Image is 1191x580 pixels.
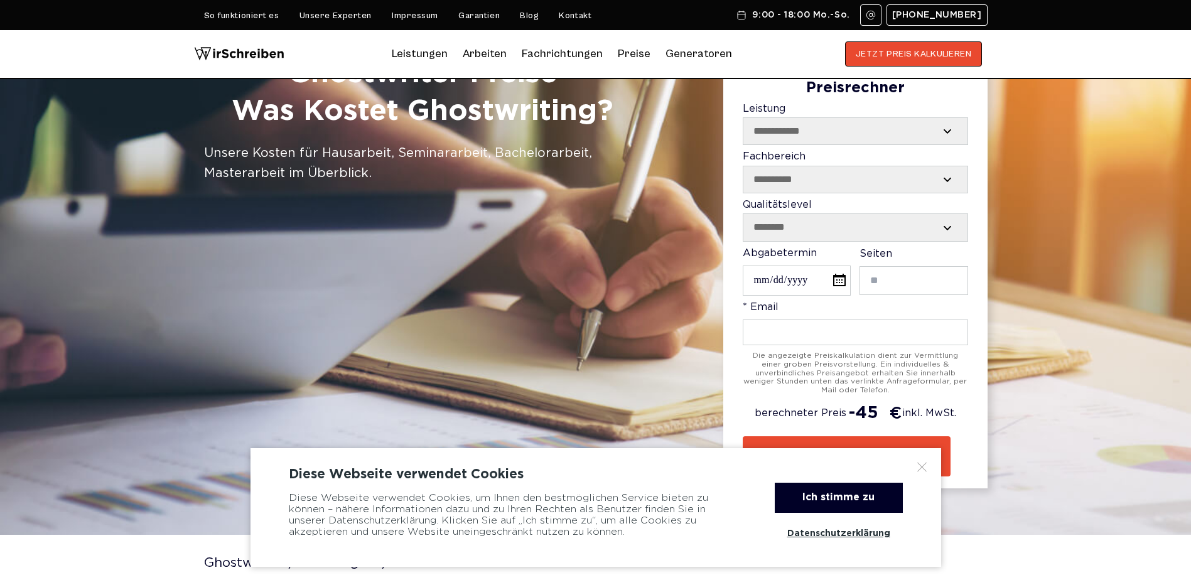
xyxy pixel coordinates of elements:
[299,11,372,21] a: Unsere Experten
[743,80,968,476] form: Contact form
[743,320,968,345] input: * Email
[845,41,983,67] button: JETZT PREIS KALKULIEREN
[887,4,988,26] a: [PHONE_NUMBER]
[743,214,967,240] select: Qualitätslevel
[743,151,968,193] label: Fachbereich
[666,44,732,64] a: Generatoren
[902,408,956,419] span: inkl. MwSt.
[520,11,539,21] a: Blog
[775,483,903,513] div: Ich stimme zu
[204,11,279,21] a: So funktioniert es
[743,104,968,146] label: Leistung
[743,118,967,144] select: Leistung
[743,166,967,193] select: Fachbereich
[194,41,284,67] img: logo wirschreiben
[736,10,747,20] img: Schedule
[392,44,448,64] a: Leistungen
[755,408,846,419] span: berechneter Preis
[892,10,982,20] span: [PHONE_NUMBER]
[522,44,603,64] a: Fachrichtungen
[849,404,878,423] span: -45
[559,11,591,21] a: Kontakt
[743,436,951,476] button: UNVERBINDLICHE ANFRAGE
[458,11,500,21] a: Garantien
[743,248,851,296] label: Abgabetermin
[743,200,968,242] label: Qualitätslevel
[289,467,903,482] div: Diese Webseite verwendet Cookies
[289,483,743,548] div: Diese Webseite verwendet Cookies, um Ihnen den bestmöglichen Service bieten zu können – nähere In...
[775,519,903,548] a: Datenschutzerklärung
[890,404,902,424] span: €
[204,55,642,131] h1: Ghostwriter Preise Was Kostet Ghostwriting?
[752,10,849,20] span: 9:00 - 18:00 Mo.-So.
[392,11,438,21] a: Impressum
[743,302,968,345] label: * Email
[463,44,507,64] a: Arbeiten
[866,10,876,20] img: Email
[204,557,300,569] a: Ghostwriter
[743,352,968,395] div: Die angezeigte Preiskalkulation dient zur Vermittlung einer groben Preisvorstellung. Ein individu...
[618,47,650,60] a: Preise
[743,266,851,295] input: Abgabetermin
[204,143,642,183] div: Unsere Kosten für Hausarbeit, Seminararbeit, Bachelorarbeit, Masterarbeit im Überblick.
[860,249,892,259] span: Seiten
[743,80,968,97] div: Preisrechner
